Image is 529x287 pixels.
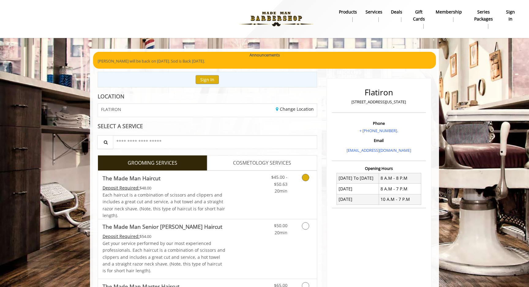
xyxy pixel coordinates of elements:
button: Sign In [196,75,219,84]
a: + [PHONE_NUMBER]. [359,128,398,133]
b: Services [366,9,382,15]
td: 10 A.M - 7 P.M [379,194,421,205]
a: [EMAIL_ADDRESS][DOMAIN_NAME] [347,147,411,153]
span: 20min [275,230,287,235]
td: [DATE] [337,184,379,194]
td: [DATE] To [DATE] [337,173,379,183]
span: FLATIRON [101,107,121,112]
span: This service needs some Advance to be paid before we block your appointment [103,233,140,239]
h2: Flatiron [333,88,424,97]
span: COSMETOLOGY SERVICES [233,159,291,167]
a: Series packagesSeries packages [466,8,501,30]
span: Each haircut is a combination of scissors and clippers and includes a great cut and service, a ho... [103,192,225,218]
span: 20min [275,188,287,194]
h3: Phone [333,121,424,125]
p: [STREET_ADDRESS][US_STATE] [333,99,424,105]
b: products [339,9,357,15]
b: Announcements [249,52,280,58]
span: $45.00 - $50.63 [271,174,287,187]
td: [DATE] [337,194,379,205]
a: DealsDeals [387,8,407,24]
b: LOCATION [98,93,124,100]
a: Change Location [276,106,314,112]
b: gift cards [411,9,427,22]
b: Deals [391,9,402,15]
b: Membership [436,9,462,15]
a: Productsproducts [335,8,361,24]
p: [PERSON_NAME] will be back on [DATE]. Sod is Back [DATE]. [98,58,431,64]
a: sign insign in [501,8,520,24]
h3: Opening Hours [332,166,426,170]
td: 8 A.M - 8 P.M [379,173,421,183]
b: sign in [505,9,516,22]
b: The Made Man Haircut [103,174,160,182]
a: ServicesServices [361,8,387,24]
button: Service Search [97,135,113,149]
b: The Made Man Senior [PERSON_NAME] Haircut [103,222,222,231]
a: Gift cardsgift cards [407,8,431,30]
h3: Email [333,138,424,143]
span: $50.00 [274,223,287,228]
span: GROOMING SERVICES [128,159,177,167]
img: Made Man Barbershop logo [234,2,318,36]
span: This service needs some Advance to be paid before we block your appointment [103,185,140,191]
div: SELECT A SERVICE [98,123,317,129]
div: $48.00 [103,185,226,191]
p: Get your service performed by our most experienced professionals. Each haircut is a combination o... [103,240,226,274]
b: Series packages [471,9,497,22]
td: 8 A.M - 7 P.M [379,184,421,194]
a: MembershipMembership [431,8,466,24]
div: $54.00 [103,233,226,240]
